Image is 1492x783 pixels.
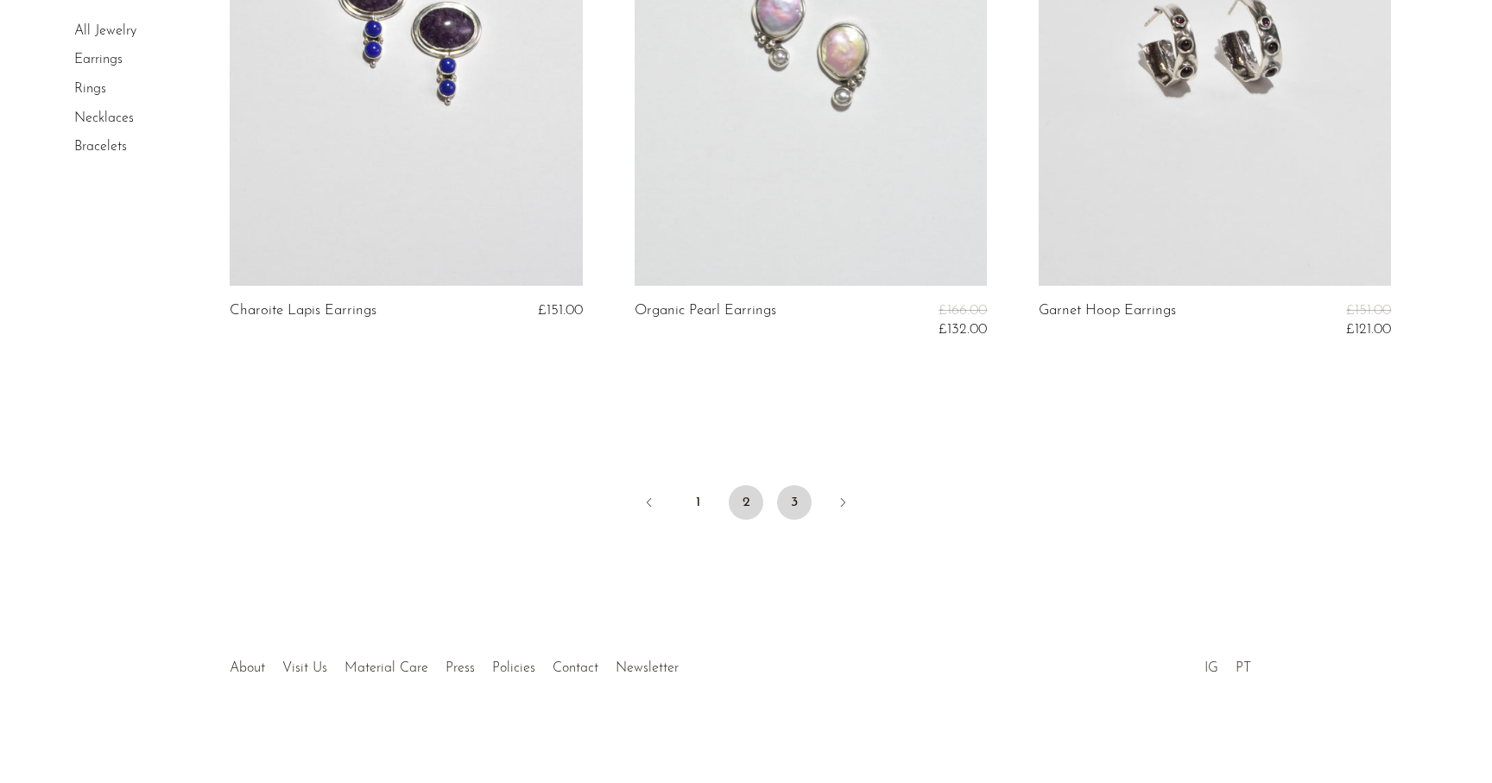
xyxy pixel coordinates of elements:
[635,303,776,338] a: Organic Pearl Earrings
[282,661,327,675] a: Visit Us
[1346,303,1391,318] span: £151.00
[939,303,987,318] span: £166.00
[221,647,687,680] ul: Quick links
[553,661,598,675] a: Contact
[1346,322,1391,337] span: £121.00
[777,485,812,520] a: 3
[632,485,667,523] a: Previous
[1236,661,1251,675] a: PT
[1196,647,1260,680] ul: Social Medias
[1204,661,1218,675] a: IG
[74,54,123,67] a: Earrings
[939,322,987,337] span: £132.00
[538,303,583,318] span: £151.00
[230,303,376,319] a: Charoite Lapis Earrings
[446,661,475,675] a: Press
[1039,303,1176,338] a: Garnet Hoop Earrings
[729,485,763,520] span: 2
[345,661,428,675] a: Material Care
[74,82,106,96] a: Rings
[680,485,715,520] a: 1
[230,661,265,675] a: About
[74,24,136,38] a: All Jewelry
[825,485,860,523] a: Next
[74,140,127,154] a: Bracelets
[492,661,535,675] a: Policies
[74,111,134,125] a: Necklaces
